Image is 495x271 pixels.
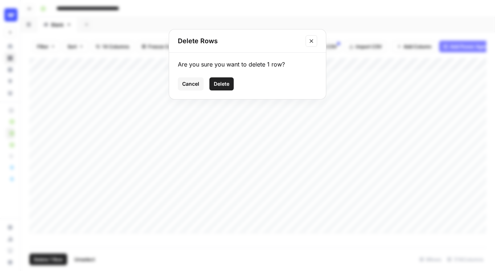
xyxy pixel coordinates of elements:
[178,77,204,90] button: Cancel
[209,77,234,90] button: Delete
[214,80,229,88] span: Delete
[178,36,301,46] h2: Delete Rows
[182,80,199,88] span: Cancel
[178,60,317,69] div: Are you sure you want to delete 1 row?
[306,35,317,47] button: Close modal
